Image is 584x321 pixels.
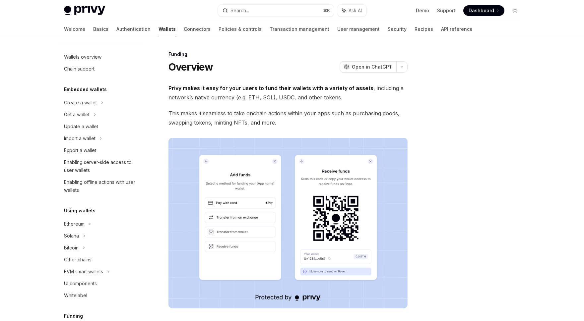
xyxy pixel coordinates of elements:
div: Solana [64,232,79,240]
img: light logo [64,6,105,15]
span: , including a network’s native currency (e.g. ETH, SOL), USDC, and other tokens. [168,83,408,102]
span: This makes it seamless to take onchain actions within your apps such as purchasing goods, swappin... [168,109,408,127]
img: images/Funding.png [168,138,408,308]
div: Search... [230,7,249,15]
button: Ask AI [337,5,366,17]
a: Enabling offline actions with user wallets [59,176,144,196]
div: Enabling server-side access to user wallets [64,158,140,174]
a: Dashboard [463,5,504,16]
span: Open in ChatGPT [352,64,392,70]
h5: Using wallets [64,207,96,215]
button: Search...⌘K [218,5,334,17]
a: Basics [93,21,108,37]
a: Wallets overview [59,51,144,63]
button: Toggle dark mode [510,5,520,16]
div: Export a wallet [64,146,96,154]
a: Enabling server-side access to user wallets [59,156,144,176]
span: Dashboard [469,7,494,14]
a: Whitelabel [59,290,144,301]
h5: Embedded wallets [64,85,107,93]
a: Wallets [159,21,176,37]
div: Ethereum [64,220,85,228]
a: Demo [416,7,429,14]
a: API reference [441,21,473,37]
div: Funding [168,51,408,58]
div: Other chains [64,256,92,264]
a: Connectors [184,21,211,37]
a: UI components [59,278,144,290]
div: Update a wallet [64,123,98,131]
div: Create a wallet [64,99,97,107]
div: Bitcoin [64,244,79,252]
div: EVM smart wallets [64,268,103,276]
a: Transaction management [270,21,329,37]
a: Authentication [116,21,151,37]
a: Export a wallet [59,144,144,156]
div: Enabling offline actions with user wallets [64,178,140,194]
div: Import a wallet [64,134,96,142]
a: User management [337,21,380,37]
a: Update a wallet [59,121,144,133]
div: Get a wallet [64,111,90,119]
h5: Funding [64,312,83,320]
a: Chain support [59,63,144,75]
a: Policies & controls [219,21,262,37]
span: Ask AI [349,7,362,14]
a: Security [388,21,407,37]
button: Open in ChatGPT [340,61,396,73]
strong: Privy makes it easy for your users to fund their wallets with a variety of assets [168,85,373,91]
div: UI components [64,280,97,288]
div: Wallets overview [64,53,101,61]
a: Welcome [64,21,85,37]
a: Support [437,7,455,14]
div: Chain support [64,65,95,73]
div: Whitelabel [64,292,87,299]
a: Other chains [59,254,144,266]
a: Recipes [415,21,433,37]
h1: Overview [168,61,213,73]
span: ⌘ K [323,8,330,13]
